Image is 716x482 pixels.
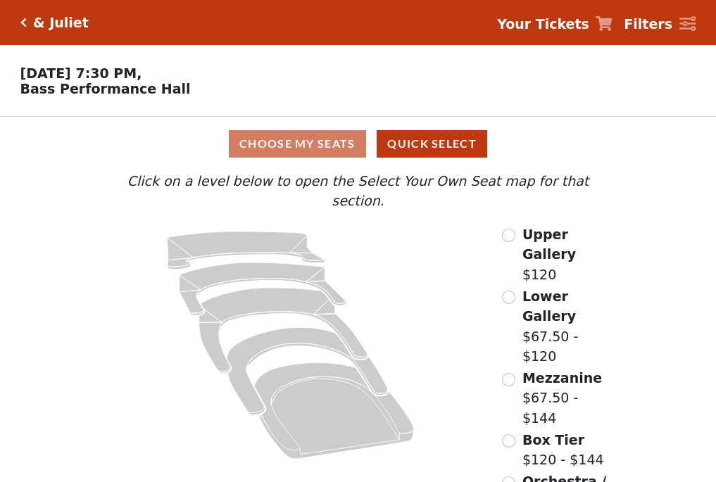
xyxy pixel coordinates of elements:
strong: Your Tickets [497,16,589,32]
button: Quick Select [377,130,487,158]
label: $67.50 - $120 [522,286,617,367]
a: Your Tickets [497,14,613,34]
path: Orchestra / Parterre Circle - Seats Available: 39 [255,362,415,459]
a: Click here to go back to filters [20,18,27,27]
span: Upper Gallery [522,227,576,262]
span: Box Tier [522,432,584,448]
p: Click on a level below to open the Select Your Own Seat map for that section. [99,171,616,211]
strong: Filters [624,16,672,32]
a: Filters [624,14,696,34]
span: Lower Gallery [522,288,576,324]
label: $67.50 - $144 [522,368,617,429]
span: Mezzanine [522,370,602,386]
label: $120 [522,224,617,285]
path: Lower Gallery - Seats Available: 131 [180,262,346,315]
h5: & Juliet [33,15,89,31]
label: $120 - $144 [522,430,604,470]
path: Upper Gallery - Seats Available: 163 [168,232,325,269]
